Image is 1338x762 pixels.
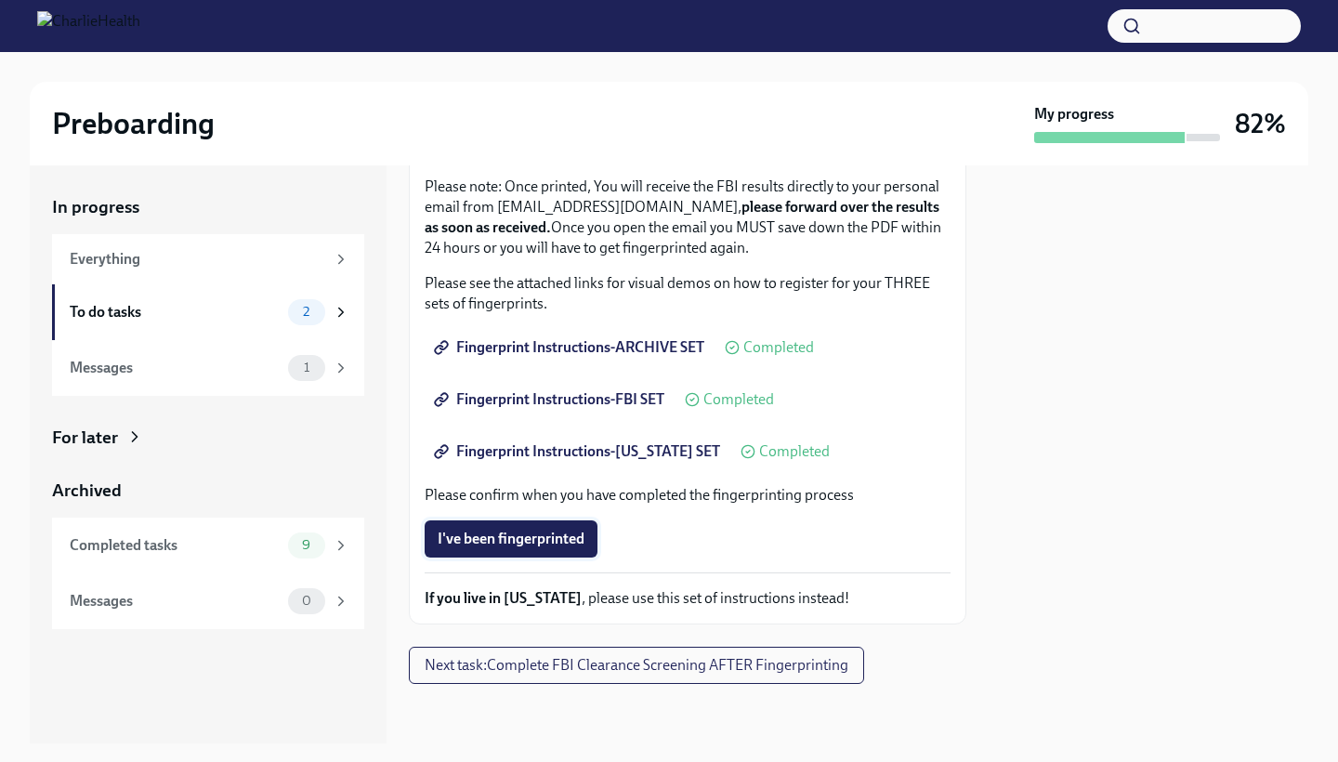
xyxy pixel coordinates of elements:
[425,177,951,258] p: Please note: Once printed, You will receive the FBI results directly to your personal email from ...
[70,249,325,269] div: Everything
[52,105,215,142] h2: Preboarding
[759,444,830,459] span: Completed
[52,518,364,573] a: Completed tasks9
[70,591,281,611] div: Messages
[438,390,664,409] span: Fingerprint Instructions-FBI SET
[425,433,733,470] a: Fingerprint Instructions-[US_STATE] SET
[425,656,848,675] span: Next task : Complete FBI Clearance Screening AFTER Fingerprinting
[743,340,814,355] span: Completed
[425,589,582,607] strong: If you live in [US_STATE]
[1235,107,1286,140] h3: 82%
[438,338,704,357] span: Fingerprint Instructions-ARCHIVE SET
[438,442,720,461] span: Fingerprint Instructions-[US_STATE] SET
[70,302,281,322] div: To do tasks
[425,381,677,418] a: Fingerprint Instructions-FBI SET
[52,234,364,284] a: Everything
[425,273,951,314] p: Please see the attached links for visual demos on how to register for your THREE sets of fingerpr...
[52,340,364,396] a: Messages1
[425,485,951,506] p: Please confirm when you have completed the fingerprinting process
[438,530,584,548] span: I've been fingerprinted
[425,520,597,558] button: I've been fingerprinted
[52,195,364,219] a: In progress
[70,535,281,556] div: Completed tasks
[292,305,321,319] span: 2
[52,426,364,450] a: For later
[52,426,118,450] div: For later
[703,392,774,407] span: Completed
[291,538,321,552] span: 9
[409,647,864,684] button: Next task:Complete FBI Clearance Screening AFTER Fingerprinting
[291,594,322,608] span: 0
[52,573,364,629] a: Messages0
[425,588,951,609] p: , please use this set of instructions instead!
[70,358,281,378] div: Messages
[52,284,364,340] a: To do tasks2
[425,329,717,366] a: Fingerprint Instructions-ARCHIVE SET
[52,479,364,503] a: Archived
[293,361,321,374] span: 1
[1034,104,1114,125] strong: My progress
[37,11,140,41] img: CharlieHealth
